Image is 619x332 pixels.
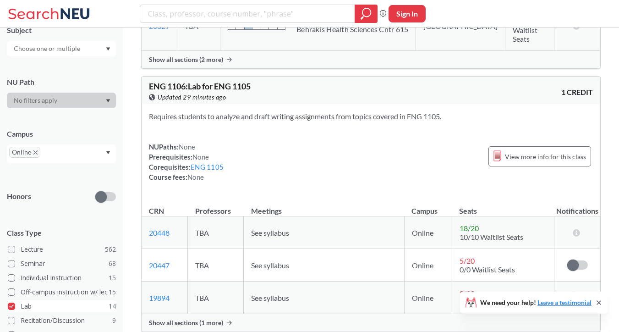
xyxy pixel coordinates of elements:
[8,243,116,255] label: Lecture
[158,92,226,102] span: Updated 29 minutes ago
[8,300,116,312] label: Lab
[7,77,116,87] div: NU Path
[109,287,116,297] span: 15
[404,249,452,282] td: Online
[9,43,86,54] input: Choose one or multiple
[188,216,244,249] td: TBA
[513,17,537,43] span: 0/0 Waitlist Seats
[191,163,224,171] a: ENG 1105
[251,261,289,270] span: See syllabus
[106,99,110,103] svg: Dropdown arrow
[554,197,600,216] th: Notifications
[112,315,116,326] span: 9
[142,51,600,68] div: Show all sections (2 more)
[7,41,116,56] div: Dropdown arrow
[188,282,244,314] td: TBA
[8,286,116,298] label: Off-campus instruction w/ lec
[389,5,426,22] button: Sign In
[7,25,116,35] div: Subject
[8,258,116,270] label: Seminar
[105,244,116,255] span: 562
[149,22,170,30] a: 20329
[537,299,592,306] a: Leave a testimonial
[8,272,116,284] label: Individual Instruction
[188,197,244,216] th: Professors
[147,6,348,22] input: Class, professor, course number, "phrase"
[142,314,600,332] div: Show all sections (1 more)
[404,216,452,249] td: Online
[7,191,31,202] p: Honors
[251,293,289,302] span: See syllabus
[149,142,224,182] div: NUPaths: Prerequisites: Corequisites: Course fees:
[361,7,372,20] svg: magnifying glass
[187,173,204,181] span: None
[149,261,170,270] a: 20447
[109,259,116,269] span: 68
[106,47,110,51] svg: Dropdown arrow
[460,256,475,265] span: 5 / 20
[452,197,554,216] th: Seats
[404,197,452,216] th: Campus
[8,315,116,326] label: Recitation/Discussion
[296,25,408,34] div: Behrakis Health Sciences Cntr 615
[9,147,40,158] span: OnlineX to remove pill
[505,151,586,162] span: View more info for this class
[460,298,523,306] span: 10/10 Waitlist Seats
[404,282,452,314] td: Online
[7,129,116,139] div: Campus
[460,289,475,298] span: 2 / 20
[109,273,116,283] span: 15
[244,197,404,216] th: Meetings
[7,144,116,163] div: OnlineX to remove pillDropdown arrow
[149,206,164,216] div: CRN
[460,265,515,274] span: 0/0 Waitlist Seats
[192,153,209,161] span: None
[480,299,592,306] span: We need your help!
[355,5,378,23] div: magnifying glass
[149,81,251,91] span: ENG 1106 : Lab for ENG 1105
[561,87,593,97] span: 1 CREDIT
[7,93,116,108] div: Dropdown arrow
[33,150,38,155] svg: X to remove pill
[460,224,479,232] span: 18 / 20
[7,228,116,238] span: Class Type
[188,249,244,282] td: TBA
[149,319,223,327] span: Show all sections (1 more)
[251,228,289,237] span: See syllabus
[149,55,223,64] span: Show all sections (2 more)
[106,151,110,155] svg: Dropdown arrow
[460,232,523,241] span: 10/10 Waitlist Seats
[149,293,170,302] a: 19894
[149,228,170,237] a: 20448
[149,111,593,122] section: Requires students to analyze and draft writing assignments from topics covered in ENG 1105.
[179,143,195,151] span: None
[109,301,116,311] span: 14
